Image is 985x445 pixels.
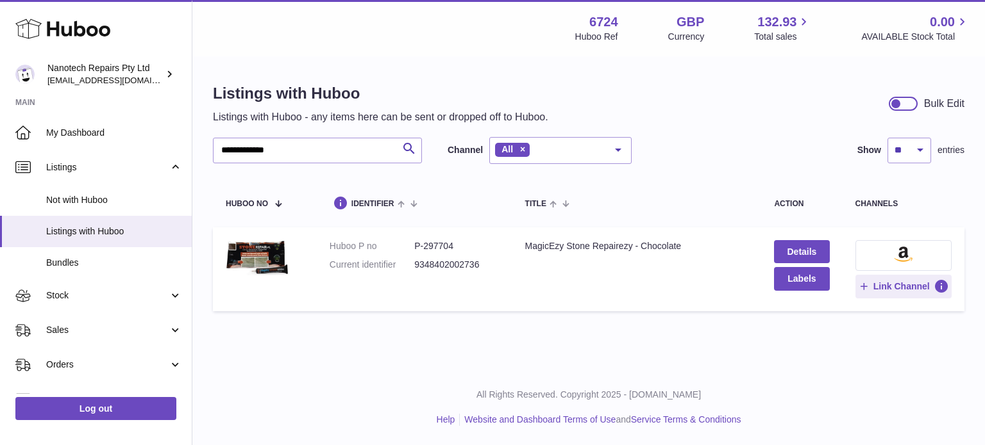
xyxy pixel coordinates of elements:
[226,200,268,208] span: Huboo no
[460,414,741,426] li: and
[677,13,704,31] strong: GBP
[757,13,796,31] span: 132.93
[855,200,952,208] div: channels
[15,397,176,420] a: Log out
[330,240,414,252] dt: Huboo P no
[437,414,455,425] a: Help
[351,200,394,208] span: identifier
[213,83,548,104] h1: Listings with Huboo
[203,389,975,401] p: All Rights Reserved. Copyright 2025 - [DOMAIN_NAME]
[861,13,970,43] a: 0.00 AVAILABLE Stock Total
[213,110,548,124] p: Listings with Huboo - any items here can be sent or dropped off to Huboo.
[46,194,182,206] span: Not with Huboo
[15,65,35,84] img: internalAdmin-6724@internal.huboo.com
[46,257,182,269] span: Bundles
[754,13,811,43] a: 132.93 Total sales
[857,144,881,156] label: Show
[46,127,182,139] span: My Dashboard
[575,31,618,43] div: Huboo Ref
[46,359,169,371] span: Orders
[47,62,163,86] div: Nanotech Repairs Pty Ltd
[464,414,616,425] a: Website and Dashboard Terms of Use
[414,240,499,252] dd: P-297704
[774,267,829,290] button: Labels
[668,31,705,43] div: Currency
[855,275,952,298] button: Link Channel
[589,13,618,31] strong: 6724
[47,75,189,85] span: [EMAIL_ADDRESS][DOMAIN_NAME]
[226,240,290,275] img: MagicEzy Stone Repairezy - Chocolate
[774,240,829,263] a: Details
[448,144,483,156] label: Channel
[930,13,955,31] span: 0.00
[938,144,964,156] span: entries
[924,97,964,111] div: Bulk Edit
[46,289,169,302] span: Stock
[525,240,749,252] div: MagicEzy Stone Repairezy - Chocolate
[414,259,499,271] dd: 9348402002736
[46,393,182,405] span: Usage
[894,247,913,262] img: amazon-small.png
[46,324,169,336] span: Sales
[501,144,513,154] span: All
[861,31,970,43] span: AVAILABLE Stock Total
[754,31,811,43] span: Total sales
[46,161,169,174] span: Listings
[46,225,182,238] span: Listings with Huboo
[525,200,546,208] span: title
[873,280,930,292] span: Link Channel
[774,200,829,208] div: action
[631,414,741,425] a: Service Terms & Conditions
[330,259,414,271] dt: Current identifier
